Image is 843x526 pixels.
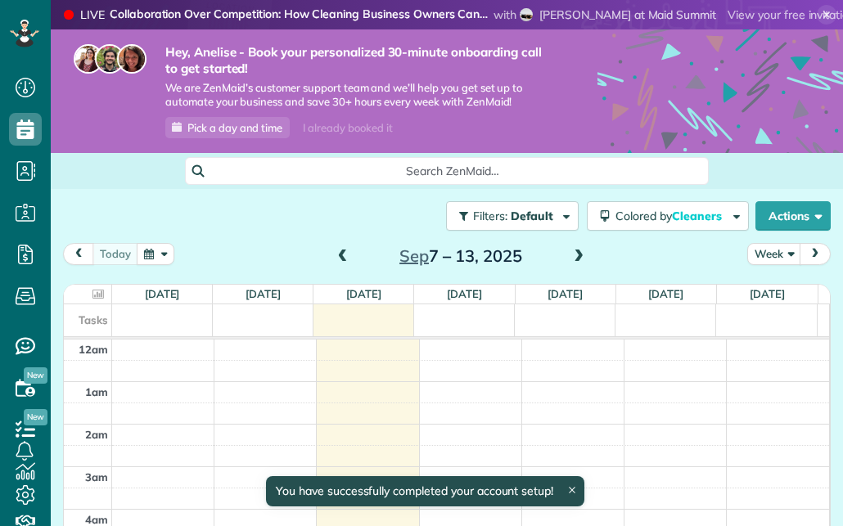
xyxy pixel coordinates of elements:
[755,201,831,231] button: Actions
[800,243,831,265] button: next
[672,209,724,223] span: Cleaners
[438,201,579,231] a: Filters: Default
[511,209,554,223] span: Default
[165,81,548,109] span: We are ZenMaid’s customer support team and we’ll help you get set up to automate your business an...
[266,476,584,506] div: You have successfully completed your account setup!
[79,313,108,326] span: Tasks
[92,243,138,265] button: today
[246,287,281,300] a: [DATE]
[85,428,108,441] span: 2am
[24,409,47,425] span: New
[358,247,563,265] h2: 7 – 13, 2025
[95,44,124,74] img: jorge-587dff0eeaa6aab1f244e6dc62b8924c3b6ad411094392a53c71c6c4a576187d.jpg
[187,121,282,134] span: Pick a day and time
[110,7,489,24] strong: Collaboration Over Competition: How Cleaning Business Owners Can Win Together
[648,287,683,300] a: [DATE]
[747,243,801,265] button: Week
[750,287,785,300] a: [DATE]
[74,44,103,74] img: maria-72a9807cf96188c08ef61303f053569d2e2a8a1cde33d635c8a3ac13582a053d.jpg
[520,8,533,21] img: shannon-miller-f6e2b661b811c52d87ec34a09f8f688d51847c62f0c571eb325610dcd8716b4d.jpg
[79,343,108,356] span: 12am
[587,201,749,231] button: Colored byCleaners
[24,367,47,384] span: New
[85,470,108,483] span: 3am
[539,7,716,22] span: [PERSON_NAME] at Maid Summit
[293,118,402,138] div: I already booked it
[145,287,180,300] a: [DATE]
[615,209,728,223] span: Colored by
[446,201,579,231] button: Filters: Default
[346,287,381,300] a: [DATE]
[85,385,108,398] span: 1am
[117,44,147,74] img: michelle-19f622bdf1676172e81f8f8fba1fb50e276960ebfe0243fe18214015130c80e4.jpg
[399,245,429,266] span: Sep
[165,117,290,138] a: Pick a day and time
[85,513,108,526] span: 4am
[494,7,516,22] span: with
[548,287,583,300] a: [DATE]
[165,44,548,76] strong: Hey, Anelise - Book your personalized 30-minute onboarding call to get started!
[447,287,482,300] a: [DATE]
[63,243,94,265] button: prev
[473,209,507,223] span: Filters:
